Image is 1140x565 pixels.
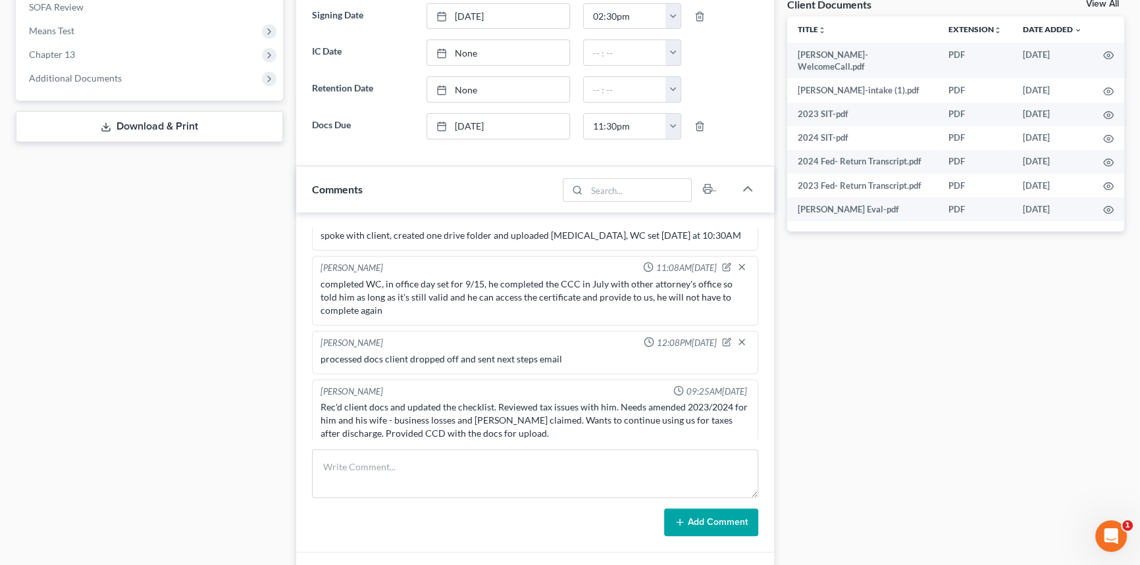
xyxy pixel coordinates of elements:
[29,49,75,60] span: Chapter 13
[664,508,758,536] button: Add Comment
[818,26,826,34] i: unfold_more
[305,76,420,103] label: Retention Date
[584,77,667,102] input: -- : --
[427,114,569,139] a: [DATE]
[427,40,569,65] a: None
[321,353,750,366] div: processed docs client dropped off and sent next steps email
[29,1,84,12] span: SOFA Review
[787,126,939,150] td: 2024 SIT-pdf
[1012,103,1093,126] td: [DATE]
[321,385,383,398] div: [PERSON_NAME]
[798,24,826,34] a: Titleunfold_more
[1074,26,1082,34] i: expand_more
[938,197,1012,221] td: PDF
[29,25,74,36] span: Means Test
[787,174,939,197] td: 2023 Fed- Return Transcript.pdf
[321,401,750,440] div: Rec'd client docs and updated the checklist. Reviewed tax issues with him. Needs amended 2023/202...
[938,150,1012,174] td: PDF
[938,174,1012,197] td: PDF
[1095,520,1127,552] iframe: Intercom live chat
[994,26,1002,34] i: unfold_more
[584,40,667,65] input: -- : --
[586,179,691,201] input: Search...
[787,43,939,79] td: [PERSON_NAME]-WelcomeCall.pdf
[787,197,939,221] td: [PERSON_NAME] Eval-pdf
[657,337,717,349] span: 12:08PM[DATE]
[1012,197,1093,221] td: [DATE]
[321,262,383,275] div: [PERSON_NAME]
[321,337,383,350] div: [PERSON_NAME]
[938,103,1012,126] td: PDF
[787,150,939,174] td: 2024 Fed- Return Transcript.pdf
[321,278,750,317] div: completed WC, in office day set for 9/15, he completed the CCC in July with other attorney's offi...
[29,72,122,84] span: Additional Documents
[787,103,939,126] td: 2023 SIT-pdf
[1023,24,1082,34] a: Date Added expand_more
[1012,150,1093,174] td: [DATE]
[305,39,420,66] label: IC Date
[938,126,1012,150] td: PDF
[1122,520,1133,531] span: 1
[1012,78,1093,102] td: [DATE]
[427,77,569,102] a: None
[305,3,420,30] label: Signing Date
[1012,174,1093,197] td: [DATE]
[584,4,667,29] input: -- : --
[1012,126,1093,150] td: [DATE]
[938,43,1012,79] td: PDF
[16,111,283,142] a: Download & Print
[687,385,747,398] span: 09:25AM[DATE]
[1012,43,1093,79] td: [DATE]
[321,229,750,242] div: spoke with client, created one drive folder and uploaded [MEDICAL_DATA], WC set [DATE] at 10:30AM
[427,4,569,29] a: [DATE]
[948,24,1002,34] a: Extensionunfold_more
[584,114,667,139] input: -- : --
[656,262,717,274] span: 11:08AM[DATE]
[305,113,420,139] label: Docs Due
[938,78,1012,102] td: PDF
[787,78,939,102] td: [PERSON_NAME]-intake (1).pdf
[312,183,363,195] span: Comments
